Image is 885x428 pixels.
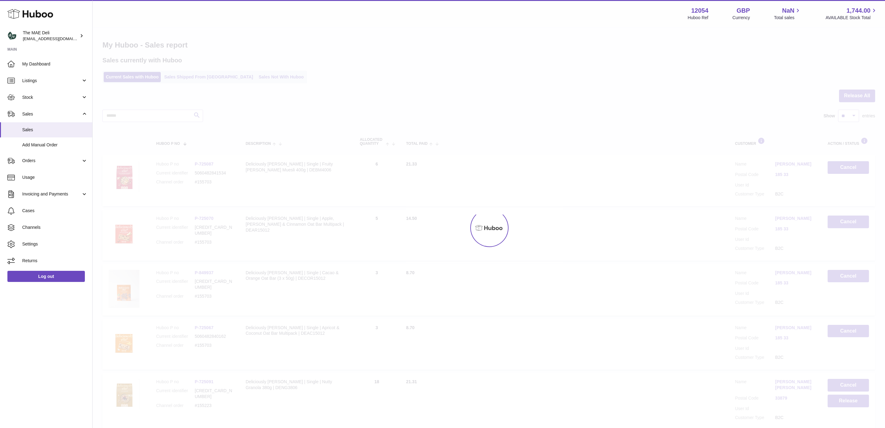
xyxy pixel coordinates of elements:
span: Settings [22,241,88,247]
span: Total sales [774,15,801,21]
span: Returns [22,258,88,264]
a: NaN Total sales [774,6,801,21]
span: Usage [22,174,88,180]
span: [EMAIL_ADDRESS][DOMAIN_NAME] [23,36,91,41]
span: Sales [22,127,88,133]
span: Channels [22,224,88,230]
span: AVAILABLE Stock Total [825,15,878,21]
strong: GBP [737,6,750,15]
span: Cases [22,208,88,214]
div: Huboo Ref [688,15,708,21]
span: Stock [22,94,81,100]
div: Currency [733,15,750,21]
span: My Dashboard [22,61,88,67]
div: The MAE Deli [23,30,78,42]
span: Invoicing and Payments [22,191,81,197]
strong: 12054 [691,6,708,15]
span: Orders [22,158,81,164]
span: 1,744.00 [846,6,870,15]
span: Listings [22,78,81,84]
span: Add Manual Order [22,142,88,148]
a: Log out [7,271,85,282]
img: logistics@deliciouslyella.com [7,31,17,40]
a: 1,744.00 AVAILABLE Stock Total [825,6,878,21]
span: Sales [22,111,81,117]
span: NaN [782,6,794,15]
